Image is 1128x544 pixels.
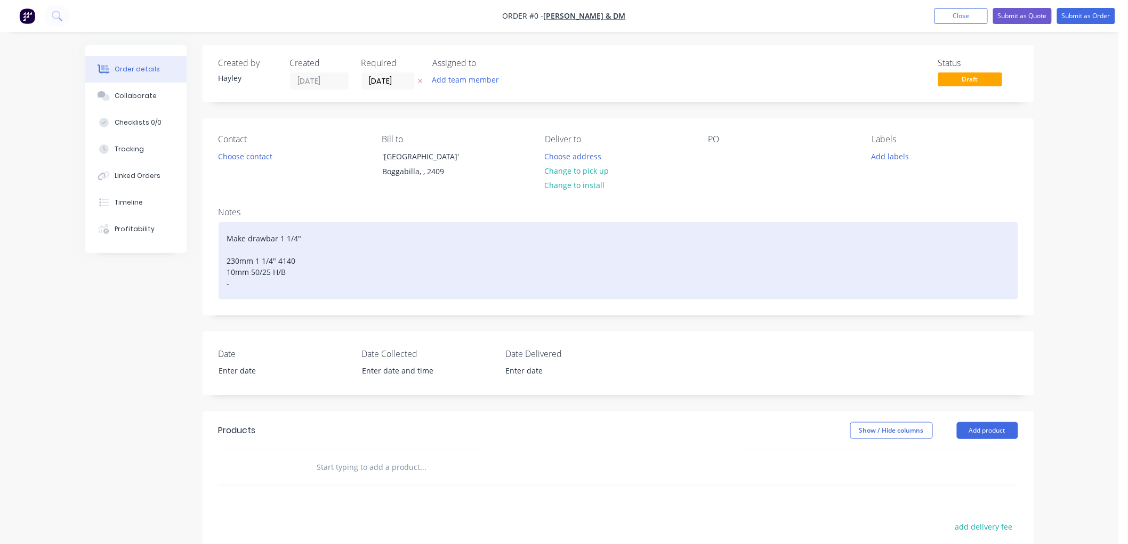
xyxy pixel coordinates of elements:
[498,363,631,379] input: Enter date
[938,58,1018,68] div: Status
[505,347,639,360] label: Date Delivered
[211,363,344,379] input: Enter date
[219,424,256,437] div: Products
[85,136,187,163] button: Tracking
[949,519,1018,534] button: add delivery fee
[382,149,471,164] div: '[GEOGRAPHIC_DATA]'
[219,222,1018,299] div: Make drawbar 1 1/4" 230mm 1 1/4" 4140 10mm 50/25 H/B -
[872,134,1018,144] div: Labels
[115,118,162,127] div: Checklists 0/0
[539,149,607,163] button: Choose address
[993,8,1052,24] button: Submit as Quote
[545,134,691,144] div: Deliver to
[866,149,915,163] button: Add labels
[354,363,487,379] input: Enter date and time
[850,422,933,439] button: Show / Hide columns
[433,58,539,68] div: Assigned to
[115,91,157,101] div: Collaborate
[85,56,187,83] button: Order details
[1057,8,1115,24] button: Submit as Order
[85,163,187,189] button: Linked Orders
[219,72,277,84] div: Hayley
[219,58,277,68] div: Created by
[938,72,1002,86] span: Draft
[219,134,365,144] div: Contact
[361,58,420,68] div: Required
[290,58,349,68] div: Created
[115,144,144,154] div: Tracking
[115,224,155,234] div: Profitability
[115,198,143,207] div: Timeline
[219,207,1018,217] div: Notes
[115,64,160,74] div: Order details
[708,134,855,144] div: PO
[544,11,626,21] a: [PERSON_NAME] & DM
[115,171,160,181] div: Linked Orders
[957,422,1018,439] button: Add product
[382,134,528,144] div: Bill to
[85,83,187,109] button: Collaborate
[19,8,35,24] img: Factory
[373,149,480,183] div: '[GEOGRAPHIC_DATA]'Boggabilla, , 2409
[503,11,544,21] span: Order #0 -
[219,347,352,360] label: Date
[85,189,187,216] button: Timeline
[317,457,530,478] input: Start typing to add a product...
[362,347,495,360] label: Date Collected
[539,164,615,178] button: Change to pick up
[85,216,187,242] button: Profitability
[212,149,278,163] button: Choose contact
[382,164,471,179] div: Boggabilla, , 2409
[426,72,505,87] button: Add team member
[539,178,610,192] button: Change to install
[934,8,988,24] button: Close
[85,109,187,136] button: Checklists 0/0
[433,72,505,87] button: Add team member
